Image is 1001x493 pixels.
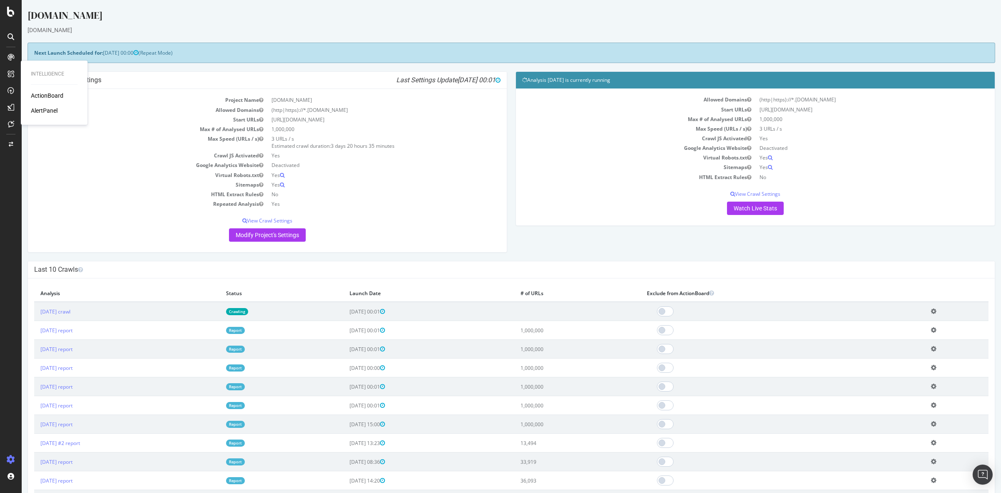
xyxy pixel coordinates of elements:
div: (Repeat Mode) [6,43,973,63]
td: Max # of Analysed URLs [500,114,734,124]
a: Report [204,458,223,465]
h4: Project Global Settings [13,76,479,84]
span: [DATE] 00:01 [328,402,363,409]
td: [URL][DOMAIN_NAME] [246,115,479,124]
i: Last Settings Update [375,76,479,84]
a: Report [204,421,223,428]
th: Exclude from ActionBoard [619,285,903,302]
th: # of URLs [493,285,619,302]
td: 1,000,000 [493,377,619,396]
td: (http|https)://*.[DOMAIN_NAME] [734,95,967,104]
td: 1,000,000 [493,359,619,377]
a: [DATE] report [19,477,51,484]
a: Report [204,477,223,484]
a: [DATE] report [19,327,51,334]
td: Repeated Analysis [13,199,246,209]
span: 3 days 20 hours 35 minutes [309,142,373,149]
td: Yes [246,151,479,160]
span: [DATE] 08:36 [328,458,363,465]
a: Report [204,327,223,334]
td: [DOMAIN_NAME] [246,95,479,105]
a: Report [204,383,223,390]
td: Allowed Domains [13,105,246,115]
td: 36,093 [493,471,619,490]
td: (http|https)://*.[DOMAIN_NAME] [246,105,479,115]
td: 13,494 [493,434,619,453]
td: Google Analytics Website [500,143,734,153]
a: [DATE] report [19,383,51,390]
span: [DATE] 00:01 [328,327,363,334]
td: Yes [734,153,967,162]
td: 33,919 [493,453,619,471]
span: [DATE] 00:01 [328,346,363,353]
td: Virtual Robots.txt [13,170,246,180]
a: [DATE] report [19,364,51,372]
td: Deactivated [246,160,479,170]
a: Crawling [204,308,226,315]
a: [DATE] report [19,402,51,409]
td: 1,000,000 [493,415,619,434]
a: AlertPanel [31,106,58,115]
span: [DATE] 00:01 [436,76,479,84]
td: HTML Extract Rules [13,190,246,199]
td: Google Analytics Website [13,160,246,170]
td: Yes [246,170,479,180]
a: Report [204,346,223,353]
a: ActionBoard [31,91,63,100]
h4: Last 10 Crawls [13,265,967,274]
a: [DATE] report [19,458,51,465]
th: Launch Date [322,285,493,302]
a: [DATE] #2 report [19,440,58,447]
span: [DATE] 00:00 [81,49,117,56]
td: [URL][DOMAIN_NAME] [734,105,967,114]
td: Yes [734,162,967,172]
a: Report [204,440,223,447]
a: [DATE] report [19,346,51,353]
div: Intelligence [31,71,78,78]
a: Report [204,402,223,409]
span: [DATE] 00:01 [328,383,363,390]
td: Yes [734,134,967,143]
a: Modify Project's Settings [207,228,284,242]
span: [DATE] 00:01 [328,308,363,315]
td: Sitemaps [500,162,734,172]
td: HTML Extract Rules [500,172,734,182]
a: [DATE] crawl [19,308,49,315]
td: 3 URLs / s Estimated crawl duration: [246,134,479,151]
td: No [246,190,479,199]
td: Crawl JS Activated [500,134,734,143]
span: [DATE] 00:00 [328,364,363,372]
div: [DOMAIN_NAME] [6,8,973,26]
td: Project Name [13,95,246,105]
td: Start URLs [500,105,734,114]
span: [DATE] 15:00 [328,421,363,428]
td: 1,000,000 [493,321,619,340]
th: Status [198,285,322,302]
p: View Crawl Settings [500,190,967,197]
td: Yes [246,180,479,190]
span: [DATE] 13:23 [328,440,363,447]
h4: Analysis [DATE] is currently running [500,76,967,84]
td: Max Speed (URLs / s) [13,134,246,151]
td: Sitemaps [13,180,246,190]
span: [DATE] 14:20 [328,477,363,484]
td: Allowed Domains [500,95,734,104]
td: 1,000,000 [493,396,619,415]
td: No [734,172,967,182]
a: Report [204,364,223,372]
p: View Crawl Settings [13,217,479,224]
td: Deactivated [734,143,967,153]
div: [DOMAIN_NAME] [6,26,973,34]
td: Max # of Analysed URLs [13,124,246,134]
td: 1,000,000 [734,114,967,124]
td: Start URLs [13,115,246,124]
a: Watch Live Stats [705,202,762,215]
th: Analysis [13,285,198,302]
td: Virtual Robots.txt [500,153,734,162]
strong: Next Launch Scheduled for: [13,49,81,56]
td: Max Speed (URLs / s) [500,124,734,134]
td: 3 URLs / s [734,124,967,134]
td: 1,000,000 [246,124,479,134]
